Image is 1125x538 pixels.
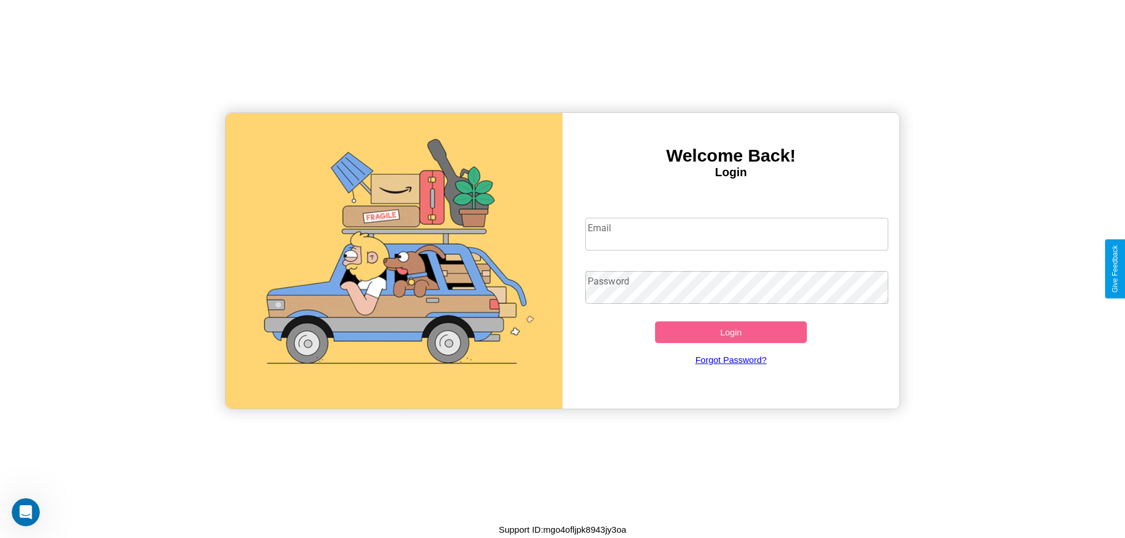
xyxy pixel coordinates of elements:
iframe: Intercom live chat [12,498,40,526]
h4: Login [562,166,899,179]
img: gif [226,113,562,409]
button: Login [655,321,807,343]
h3: Welcome Back! [562,146,899,166]
p: Support ID: mgo4ofljpk8943jy3oa [499,522,626,537]
a: Forgot Password? [579,343,883,376]
div: Give Feedback [1111,245,1119,293]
